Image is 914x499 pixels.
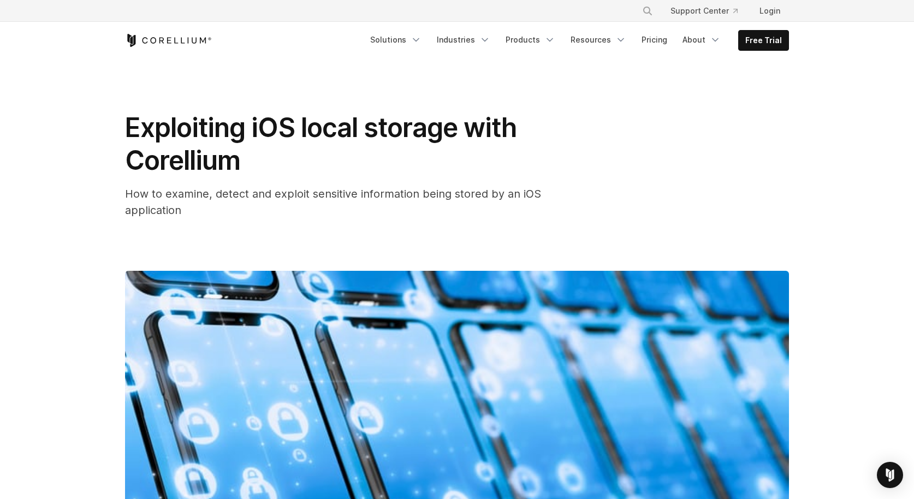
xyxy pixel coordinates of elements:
span: How to examine, detect and exploit sensitive information being stored by an iOS application [125,187,541,217]
a: About [676,30,727,50]
a: Free Trial [739,31,788,50]
div: Navigation Menu [629,1,789,21]
a: Support Center [662,1,746,21]
a: Industries [430,30,497,50]
a: Products [499,30,562,50]
div: Navigation Menu [364,30,789,51]
a: Login [751,1,789,21]
span: Exploiting iOS local storage with Corellium [125,111,517,176]
a: Resources [564,30,633,50]
a: Corellium Home [125,34,212,47]
button: Search [638,1,657,21]
a: Solutions [364,30,428,50]
a: Pricing [635,30,674,50]
div: Open Intercom Messenger [877,462,903,488]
